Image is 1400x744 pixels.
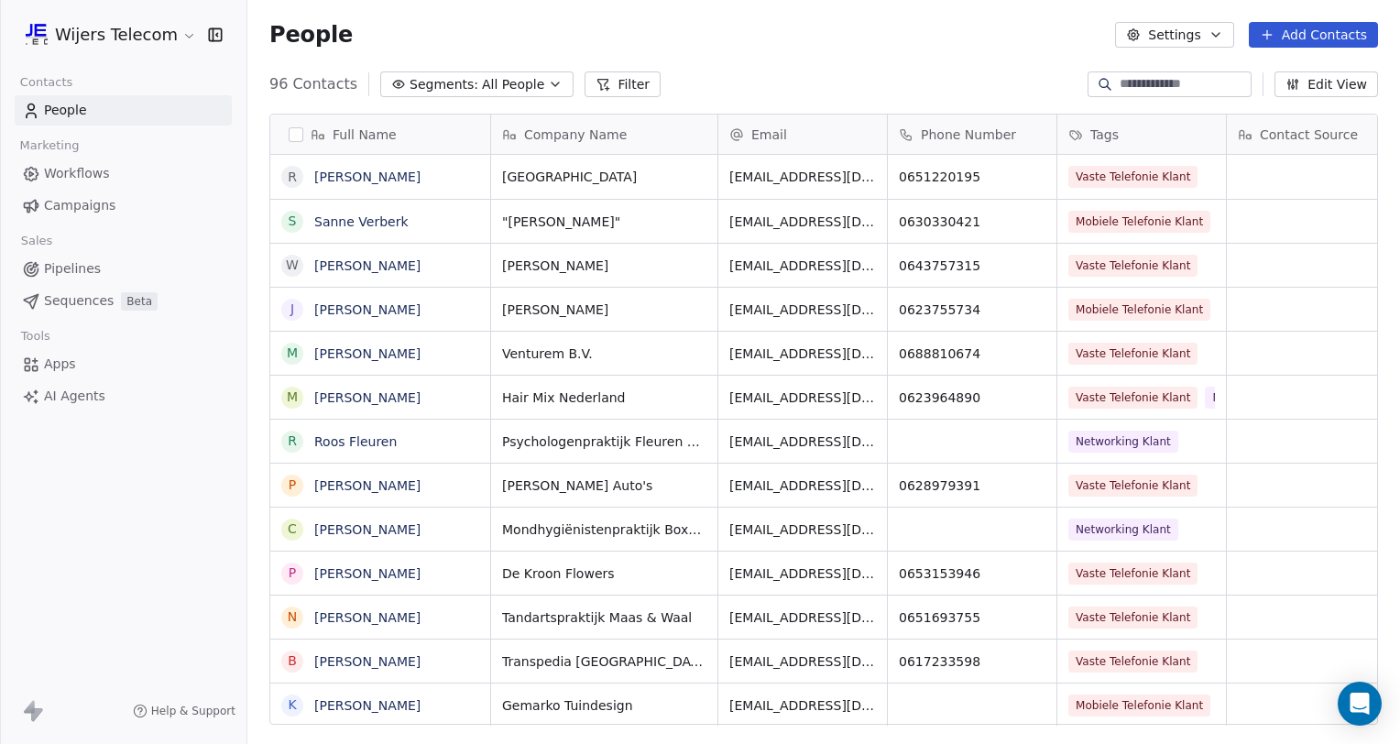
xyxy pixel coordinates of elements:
[314,610,421,625] a: [PERSON_NAME]
[26,24,48,46] img: Wijers%20Telecom_Logo_Klein%2040mm%20Zonder%20afbeelding%20Klein.png
[585,71,661,97] button: Filter
[524,126,627,144] span: Company Name
[1068,211,1210,233] span: Mobiele Telefonie Klant
[502,608,706,627] span: Tandartspraktijk Maas & Waal
[289,563,296,583] div: P
[502,345,706,363] span: Venturem B.V.
[502,257,706,275] span: [PERSON_NAME]
[729,388,876,407] span: [EMAIL_ADDRESS][DOMAIN_NAME]
[44,387,105,406] span: AI Agents
[22,19,195,50] button: Wijers Telecom
[15,159,232,189] a: Workflows
[502,696,706,715] span: Gemarko Tuindesign
[314,258,421,273] a: [PERSON_NAME]
[502,301,706,319] span: [PERSON_NAME]
[410,75,478,94] span: Segments:
[1068,519,1178,541] span: Networking Klant
[502,432,706,451] span: Psychologenpraktijk Fleuren en [PERSON_NAME]
[288,651,297,671] div: B
[1090,126,1119,144] span: Tags
[502,388,706,407] span: Hair Mix Nederland
[1068,343,1198,365] span: Vaste Telefonie Klant
[491,115,717,154] div: Company Name
[899,388,1045,407] span: 0623964890
[314,566,421,581] a: [PERSON_NAME]
[1227,115,1395,154] div: Contact Source
[502,564,706,583] span: De Kroon Flowers
[44,196,115,215] span: Campaigns
[314,390,421,405] a: [PERSON_NAME]
[314,170,421,184] a: [PERSON_NAME]
[44,259,101,279] span: Pipelines
[1274,71,1378,97] button: Edit View
[314,698,421,713] a: [PERSON_NAME]
[1249,22,1378,48] button: Add Contacts
[288,168,297,187] div: R
[288,695,296,715] div: K
[44,291,114,311] span: Sequences
[1338,682,1382,726] div: Open Intercom Messenger
[888,115,1056,154] div: Phone Number
[482,75,544,94] span: All People
[13,323,58,350] span: Tools
[287,388,298,407] div: M
[899,652,1045,671] span: 0617233598
[288,607,297,627] div: N
[288,520,297,539] div: C
[502,213,706,231] span: "[PERSON_NAME]"
[1068,563,1198,585] span: Vaste Telefonie Klant
[314,522,421,537] a: [PERSON_NAME]
[121,292,158,311] span: Beta
[333,126,397,144] span: Full Name
[1068,475,1198,497] span: Vaste Telefonie Klant
[1068,299,1210,321] span: Mobiele Telefonie Klant
[751,126,787,144] span: Email
[287,344,298,363] div: M
[899,301,1045,319] span: 0623755734
[729,301,876,319] span: [EMAIL_ADDRESS][DOMAIN_NAME]
[921,126,1016,144] span: Phone Number
[729,608,876,627] span: [EMAIL_ADDRESS][DOMAIN_NAME]
[12,69,81,96] span: Contacts
[314,346,421,361] a: [PERSON_NAME]
[314,434,397,449] a: Roos Fleuren
[899,213,1045,231] span: 0630330421
[269,21,353,49] span: People
[15,191,232,221] a: Campaigns
[899,168,1045,186] span: 0651220195
[729,652,876,671] span: [EMAIL_ADDRESS][DOMAIN_NAME]
[502,520,706,539] span: Mondhygiënistenpraktijk Boxmeer B.V.
[289,476,296,495] div: P
[314,654,421,669] a: [PERSON_NAME]
[288,432,297,451] div: R
[1068,431,1178,453] span: Networking Klant
[44,164,110,183] span: Workflows
[289,212,297,231] div: S
[1068,387,1198,409] span: Vaste Telefonie Klant
[729,476,876,495] span: [EMAIL_ADDRESS][DOMAIN_NAME]
[1068,695,1210,717] span: Mobiele Telefonie Klant
[899,476,1045,495] span: 0628979391
[314,214,409,229] a: Sanne Verberk
[55,23,178,47] span: Wijers Telecom
[729,168,876,186] span: [EMAIL_ADDRESS][DOMAIN_NAME]
[729,432,876,451] span: [EMAIL_ADDRESS][DOMAIN_NAME]
[729,520,876,539] span: [EMAIL_ADDRESS][DOMAIN_NAME]
[290,300,294,319] div: J
[15,254,232,284] a: Pipelines
[502,652,706,671] span: Transpedia [GEOGRAPHIC_DATA]
[44,355,76,374] span: Apps
[899,257,1045,275] span: 0643757315
[899,608,1045,627] span: 0651693755
[899,345,1045,363] span: 0688810674
[899,564,1045,583] span: 0653153946
[729,213,876,231] span: [EMAIL_ADDRESS][DOMAIN_NAME]
[729,564,876,583] span: [EMAIL_ADDRESS][DOMAIN_NAME]
[15,95,232,126] a: People
[15,286,232,316] a: SequencesBeta
[1068,166,1198,188] span: Vaste Telefonie Klant
[729,345,876,363] span: [EMAIL_ADDRESS][DOMAIN_NAME]
[270,155,491,726] div: grid
[1068,607,1198,629] span: Vaste Telefonie Klant
[12,132,87,159] span: Marketing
